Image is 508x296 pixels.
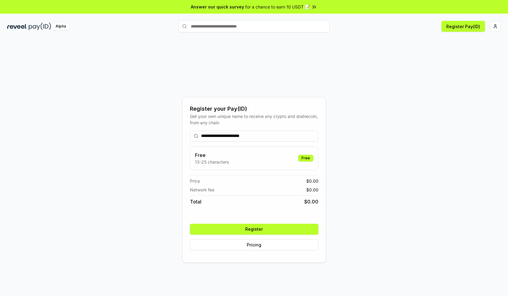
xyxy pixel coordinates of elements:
img: pay_id [29,23,51,30]
div: Alpha [52,23,69,30]
button: Pricing [190,239,318,250]
div: Free [298,155,313,161]
button: Register [190,224,318,235]
span: for a chance to earn 10 USDT 📝 [245,4,310,10]
span: Answer our quick survey [191,4,244,10]
span: Price [190,178,200,184]
span: Network fee [190,187,214,193]
p: 13-25 characters [195,159,229,165]
span: $ 0.00 [306,187,318,193]
img: reveel_dark [7,23,28,30]
span: $ 0.00 [306,178,318,184]
h3: Free [195,151,229,159]
div: Register your Pay(ID) [190,105,318,113]
button: Register Pay(ID) [441,21,485,32]
span: $ 0.00 [304,198,318,205]
span: Total [190,198,201,205]
div: Get your own unique name to receive any crypto and stablecoin, from any chain [190,113,318,126]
